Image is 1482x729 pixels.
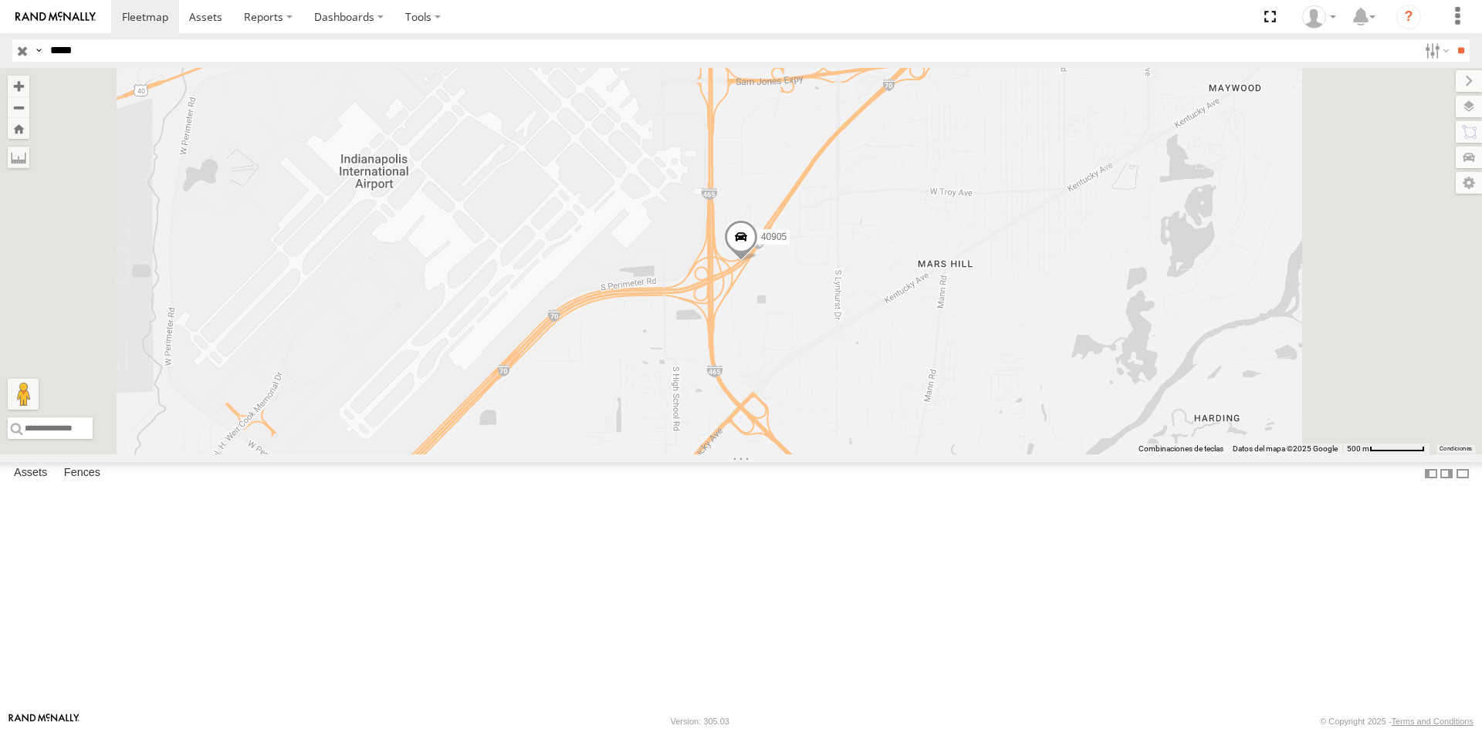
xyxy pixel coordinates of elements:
[1233,444,1338,453] span: Datos del mapa ©2025 Google
[32,39,45,62] label: Search Query
[1423,462,1439,484] label: Dock Summary Table to the Left
[1297,5,1342,29] div: Andrea Morales
[8,118,29,139] button: Zoom Home
[6,463,55,484] label: Assets
[1392,717,1474,726] a: Terms and Conditions
[56,463,108,484] label: Fences
[8,147,29,168] label: Measure
[8,76,29,96] button: Zoom in
[1347,444,1369,453] span: 500 m
[15,12,96,22] img: rand-logo.svg
[8,714,80,729] a: Visit our Website
[1320,717,1474,726] div: © Copyright 2025 -
[8,96,29,118] button: Zoom out
[1456,172,1482,194] label: Map Settings
[671,717,729,726] div: Version: 305.03
[1342,444,1430,454] button: Escala del mapa: 500 m por 68 píxeles
[1139,444,1223,454] button: Combinaciones de teclas
[1439,462,1454,484] label: Dock Summary Table to the Right
[1419,39,1452,62] label: Search Filter Options
[8,379,39,410] button: Arrastra el hombrecito naranja al mapa para abrir Street View
[1440,446,1472,452] a: Condiciones
[1455,462,1470,484] label: Hide Summary Table
[761,231,787,242] span: 40905
[1396,5,1421,29] i: ?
